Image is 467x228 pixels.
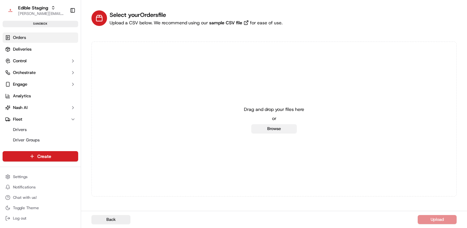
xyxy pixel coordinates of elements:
div: Start new chat [22,62,106,68]
div: 📗 [6,95,12,100]
a: Orders [3,32,78,43]
img: Edible Staging [5,5,16,16]
a: 📗Knowledge Base [4,91,52,103]
img: Nash [6,6,19,19]
span: Driver Groups [13,137,40,143]
img: 1736555255976-a54dd68f-1ca7-489b-9aae-adbdc363a1c4 [6,62,18,74]
button: Edible StagingEdible Staging[PERSON_NAME][EMAIL_ADDRESS][DOMAIN_NAME] [3,3,67,18]
span: Drivers [13,127,27,133]
button: Nash AI [3,102,78,113]
button: Log out [3,214,78,223]
a: Powered byPylon [46,110,78,115]
button: Control [3,56,78,66]
button: Create [3,151,78,162]
span: Fleet [13,116,22,122]
button: Start new chat [110,64,118,72]
button: Settings [3,172,78,181]
button: Engage [3,79,78,90]
div: sandbox [3,21,78,27]
span: Deliveries [13,46,31,52]
span: Create [37,153,51,160]
a: sample CSV file [208,19,250,26]
span: API Documentation [61,94,104,101]
button: Chat with us! [3,193,78,202]
a: Driver Groups [10,136,70,145]
div: We're available if you need us! [22,68,82,74]
button: Toggle Theme [3,203,78,212]
span: Orders [13,35,26,41]
div: Upload a CSV below. We recommend using our for ease of use. [110,19,282,26]
p: or [272,115,276,122]
span: Control [13,58,27,64]
button: Back [91,215,130,224]
span: Nash AI [13,105,28,111]
span: Log out [13,216,26,221]
input: Got a question? Start typing here... [17,42,117,49]
span: Settings [13,174,28,179]
p: Welcome 👋 [6,26,118,36]
button: Orchestrate [3,67,78,78]
a: Analytics [3,91,78,101]
span: Chat with us! [13,195,37,200]
span: Analytics [13,93,31,99]
span: Orchestrate [13,70,36,76]
span: Engage [13,81,27,87]
a: Deliveries [3,44,78,54]
button: Edible Staging [18,5,48,11]
a: Drivers [10,125,70,134]
button: Notifications [3,183,78,192]
span: Pylon [65,110,78,115]
a: 💻API Documentation [52,91,107,103]
span: Knowledge Base [13,94,50,101]
span: Notifications [13,185,36,190]
h1: Select your Orders file [110,10,282,19]
span: Toggle Theme [13,205,39,210]
div: 💻 [55,95,60,100]
button: Browse [251,124,297,133]
button: [PERSON_NAME][EMAIL_ADDRESS][DOMAIN_NAME] [18,11,65,16]
p: Drag and drop your files here [244,106,304,113]
button: Fleet [3,114,78,125]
